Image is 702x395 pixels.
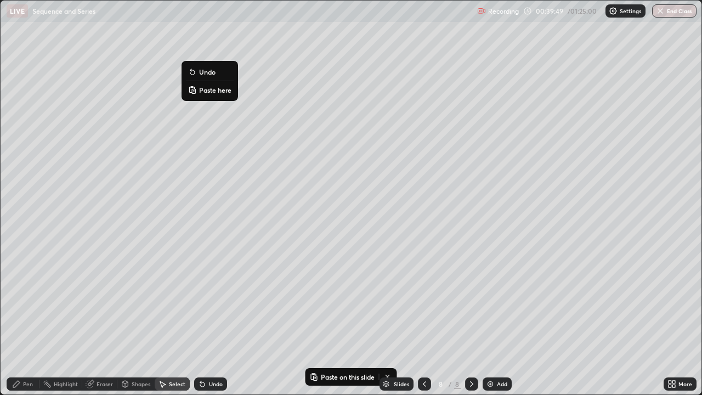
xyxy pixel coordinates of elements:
[308,370,377,383] button: Paste on this slide
[54,381,78,387] div: Highlight
[169,381,185,387] div: Select
[435,381,446,387] div: 8
[10,7,25,15] p: LIVE
[321,373,375,381] p: Paste on this slide
[394,381,409,387] div: Slides
[678,381,692,387] div: More
[486,380,495,388] img: add-slide-button
[199,67,216,76] p: Undo
[449,381,452,387] div: /
[209,381,223,387] div: Undo
[497,381,507,387] div: Add
[609,7,618,15] img: class-settings-icons
[132,381,150,387] div: Shapes
[199,86,231,94] p: Paste here
[454,379,461,389] div: 8
[186,65,234,78] button: Undo
[477,7,486,15] img: recording.375f2c34.svg
[186,83,234,97] button: Paste here
[23,381,33,387] div: Pen
[97,381,113,387] div: Eraser
[652,4,697,18] button: End Class
[656,7,665,15] img: end-class-cross
[32,7,95,15] p: Sequence and Series
[620,8,641,14] p: Settings
[488,7,519,15] p: Recording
